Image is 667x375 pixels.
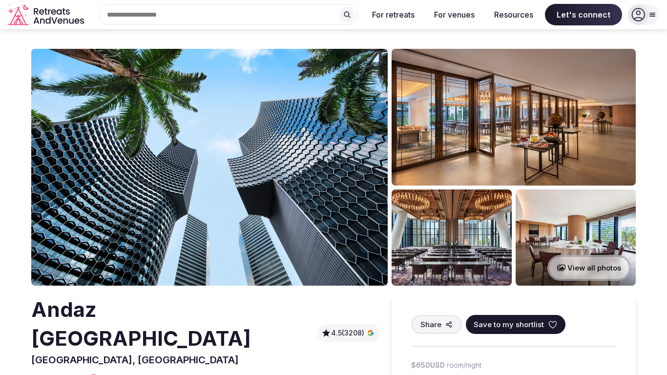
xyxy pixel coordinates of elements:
[420,319,441,330] span: Share
[474,319,544,330] span: Save to my shortlist
[364,4,422,25] button: For retreats
[545,4,622,25] span: Let's connect
[486,4,541,25] button: Resources
[466,315,565,334] button: Save to my shortlist
[392,189,512,286] img: Venue gallery photo
[426,4,482,25] button: For venues
[31,354,239,366] span: [GEOGRAPHIC_DATA], [GEOGRAPHIC_DATA]
[31,49,388,286] img: Venue cover photo
[516,189,636,286] img: Venue gallery photo
[31,295,313,353] h2: Andaz [GEOGRAPHIC_DATA]
[392,49,636,186] img: Venue gallery photo
[331,328,364,338] span: 4.5 (3208)
[411,360,445,370] span: $650 USD
[8,4,86,26] svg: Retreats and Venues company logo
[547,255,631,281] button: View all photos
[411,315,462,334] button: Share
[447,360,481,370] span: room/night
[8,4,86,26] a: Visit the homepage
[321,328,376,338] button: 4.5(3208)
